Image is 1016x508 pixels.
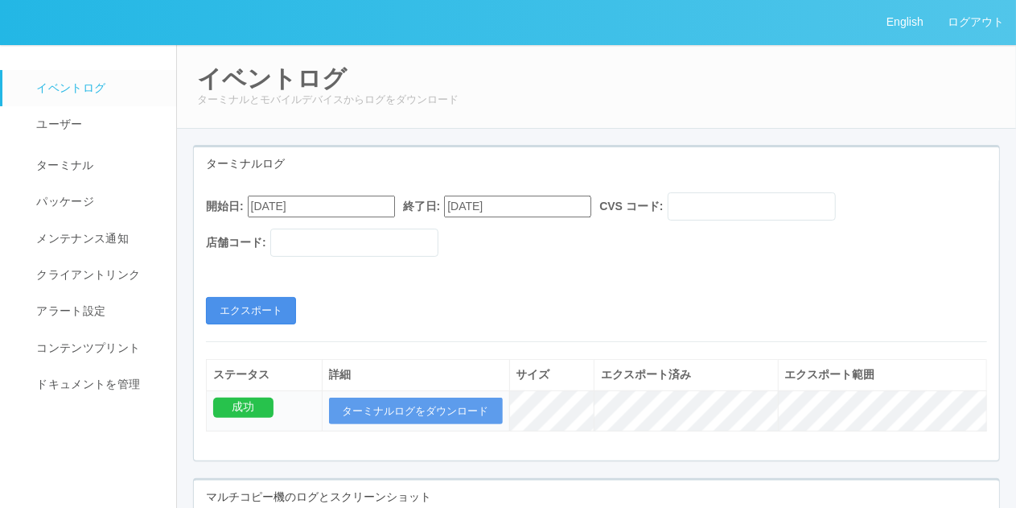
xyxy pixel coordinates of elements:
div: ステータス [213,366,315,383]
a: パッケージ [2,184,191,220]
span: ターミナル [32,159,94,171]
span: パッケージ [32,195,94,208]
div: 詳細 [329,366,503,383]
a: クライアントリンク [2,257,191,293]
a: イベントログ [2,70,191,106]
h2: イベントログ [197,65,996,92]
label: 開始日: [206,198,244,215]
label: 店舗コード: [206,234,266,251]
div: 成功 [213,398,274,418]
button: ターミナルログをダウンロード [329,398,503,425]
p: ターミナルとモバイルデバイスからログをダウンロード [197,92,996,108]
span: ユーザー [32,118,82,130]
a: ターミナル [2,143,191,184]
a: ドキュメントを管理 [2,366,191,403]
span: メンテナンス通知 [32,232,129,245]
span: クライアントリンク [32,268,140,281]
span: ドキュメントを管理 [32,378,140,390]
span: コンテンツプリント [32,341,140,354]
div: エクスポート範囲 [785,366,980,383]
div: サイズ [516,366,587,383]
label: CVS コード: [599,198,663,215]
span: アラート設定 [32,304,105,317]
div: ターミナルログ [194,147,999,180]
label: 終了日: [403,198,441,215]
a: メンテナンス通知 [2,221,191,257]
a: アラート設定 [2,293,191,329]
div: エクスポート済み [601,366,771,383]
button: エクスポート [206,297,296,324]
a: コンテンツプリント [2,330,191,366]
span: イベントログ [32,81,105,94]
a: ユーザー [2,106,191,142]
